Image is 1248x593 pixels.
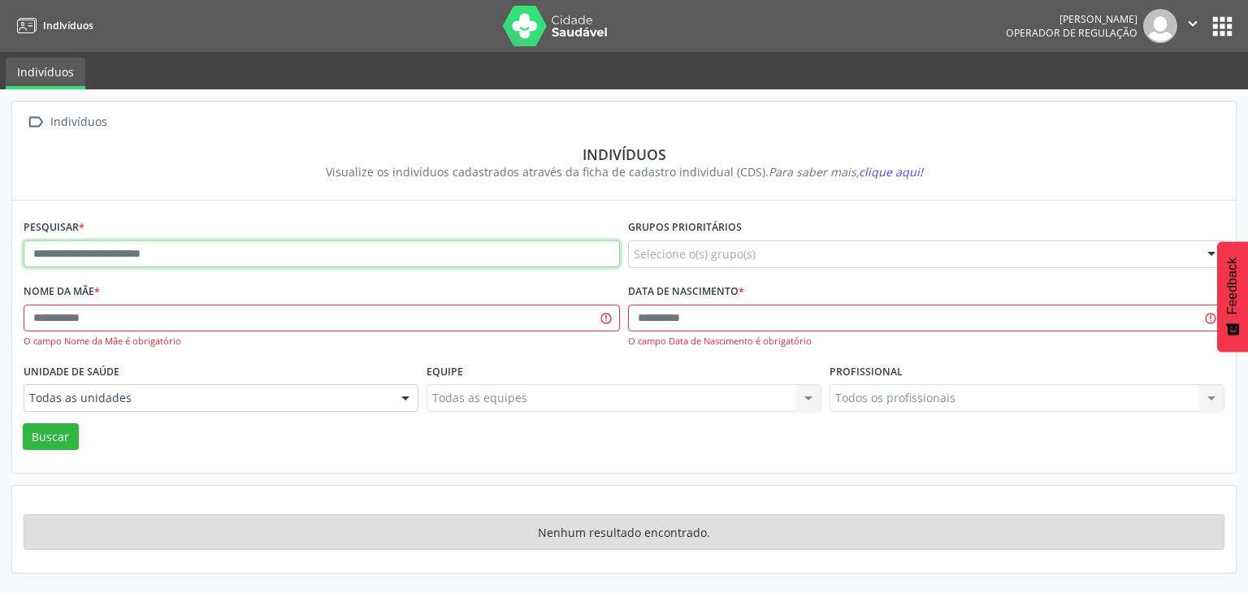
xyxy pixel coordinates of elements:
[35,145,1213,163] div: Indivíduos
[634,245,756,262] span: Selecione o(s) grupo(s)
[24,110,110,134] a:  Indivíduos
[1006,12,1137,26] div: [PERSON_NAME]
[769,164,923,180] i: Para saber mais,
[11,12,93,39] a: Indivíduos
[24,359,119,384] label: Unidade de saúde
[24,215,84,240] label: Pesquisar
[628,215,742,240] label: Grupos prioritários
[24,335,620,348] div: O campo Nome da Mãe é obrigatório
[6,58,85,89] a: Indivíduos
[628,279,744,305] label: Data de nascimento
[47,110,110,134] div: Indivíduos
[1143,9,1177,43] img: img
[628,335,1224,348] div: O campo Data de Nascimento é obrigatório
[1184,15,1202,32] i: 
[427,359,463,384] label: Equipe
[24,514,1224,550] div: Nenhum resultado encontrado.
[1208,12,1237,41] button: apps
[830,359,903,384] label: Profissional
[29,390,385,406] span: Todas as unidades
[24,279,100,305] label: Nome da mãe
[35,163,1213,180] div: Visualize os indivíduos cadastrados através da ficha de cadastro individual (CDS).
[43,19,93,32] span: Indivíduos
[1225,258,1240,314] span: Feedback
[24,110,47,134] i: 
[1217,241,1248,352] button: Feedback - Mostrar pesquisa
[23,423,79,451] button: Buscar
[1006,26,1137,40] span: Operador de regulação
[859,164,923,180] span: clique aqui!
[1177,9,1208,43] button: 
